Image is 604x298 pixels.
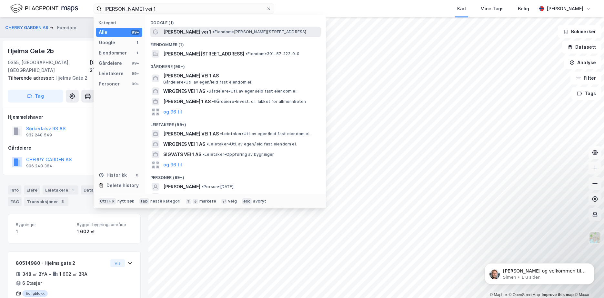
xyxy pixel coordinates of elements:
[163,183,200,191] span: [PERSON_NAME]
[24,185,40,194] div: Eiere
[163,72,318,80] span: [PERSON_NAME] VEI 1 AS
[22,279,42,287] div: 6 Etasjer
[246,51,247,56] span: •
[203,152,205,157] span: •
[202,184,234,189] span: Person • [DATE]
[163,98,211,105] span: [PERSON_NAME] 1 AS
[106,182,139,189] div: Delete history
[16,222,72,227] span: Bygninger
[213,29,307,35] span: Eiendom • [PERSON_NAME][STREET_ADDRESS]
[220,131,222,136] span: •
[220,131,310,136] span: Leietaker • Utl. av egen/leid fast eiendom el.
[206,89,297,94] span: Gårdeiere • Utl. av egen/leid fast eiendom el.
[8,75,55,81] span: Tilhørende adresser:
[213,29,215,34] span: •
[8,46,55,56] div: Hjelms Gate 2b
[206,142,208,146] span: •
[22,270,47,278] div: 348 ㎡ BYA
[117,199,135,204] div: nytt søk
[99,39,115,46] div: Google
[163,87,205,95] span: WIRGENES VEI 1 AS
[99,70,124,77] div: Leietakere
[8,74,136,82] div: Hjelms Gate 2
[102,4,266,14] input: Søk på adresse, matrikkel, gårdeiere, leietakere eller personer
[163,151,201,158] span: SIGVATS VEI 1 AS
[16,259,108,267] div: 80514980 - Hjelms gate 2
[90,59,141,74] div: [GEOGRAPHIC_DATA], 214/104
[139,198,149,204] div: tab
[163,50,244,58] span: [PERSON_NAME][STREET_ADDRESS]
[145,59,326,71] div: Gårdeiere (99+)
[199,199,216,204] div: markere
[547,5,583,13] div: [PERSON_NAME]
[69,187,76,193] div: 1
[135,40,140,45] div: 1
[81,185,105,194] div: Datasett
[145,37,326,49] div: Eiendommer (1)
[457,5,466,13] div: Kart
[509,293,540,297] a: OpenStreetMap
[212,99,214,104] span: •
[163,161,182,169] button: og 96 til
[8,144,140,152] div: Gårdeiere
[135,50,140,55] div: 1
[163,80,252,85] span: Gårdeiere • Utl. av egen/leid fast eiendom el.
[131,30,140,35] div: 99+
[99,80,120,88] div: Personer
[49,272,51,277] div: •
[150,199,181,204] div: neste kategori
[212,99,306,104] span: Gårdeiere • Invest. o.l. lukket for allmennheten
[99,49,127,57] div: Eiendommer
[8,185,21,194] div: Info
[135,173,140,178] div: 0
[571,87,601,100] button: Tags
[26,164,52,169] div: 996 248 364
[202,184,204,189] span: •
[145,170,326,182] div: Personer (99+)
[110,259,125,267] button: Vis
[203,152,274,157] span: Leietaker • Oppføring av bygninger
[570,72,601,84] button: Filter
[57,24,76,32] div: Eiendom
[99,28,107,36] div: Alle
[518,5,529,13] div: Bolig
[99,20,142,25] div: Kategori
[8,59,90,74] div: 0355, [GEOGRAPHIC_DATA], [GEOGRAPHIC_DATA]
[228,199,237,204] div: velg
[542,293,574,297] a: Improve this map
[77,228,133,235] div: 1 602 ㎡
[163,28,211,36] span: [PERSON_NAME] vei 1
[59,198,66,205] div: 3
[206,89,208,94] span: •
[43,185,78,194] div: Leietakere
[131,61,140,66] div: 99+
[475,250,604,295] iframe: Intercom notifications melding
[242,198,252,204] div: esc
[163,140,205,148] span: WIRGENES VEI 1 AS
[246,51,300,56] span: Eiendom • 301-57-222-0-0
[131,81,140,86] div: 99+
[145,15,326,27] div: Google (1)
[145,117,326,129] div: Leietakere (99+)
[480,5,504,13] div: Mine Tags
[99,171,127,179] div: Historikk
[562,41,601,54] button: Datasett
[5,25,50,31] button: CHERRY GARDEN AS
[99,59,122,67] div: Gårdeiere
[589,232,601,244] img: Z
[253,199,266,204] div: avbryt
[490,293,508,297] a: Mapbox
[558,25,601,38] button: Bokmerker
[564,56,601,69] button: Analyse
[10,3,78,14] img: logo.f888ab2527a4732fd821a326f86c7f29.svg
[16,228,72,235] div: 1
[163,130,219,138] span: [PERSON_NAME] VEI 1 AS
[8,197,22,206] div: ESG
[99,198,116,204] div: Ctrl + k
[163,193,200,201] span: [PERSON_NAME]
[26,133,52,138] div: 932 248 549
[206,142,297,147] span: Leietaker • Utl. av egen/leid fast eiendom el.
